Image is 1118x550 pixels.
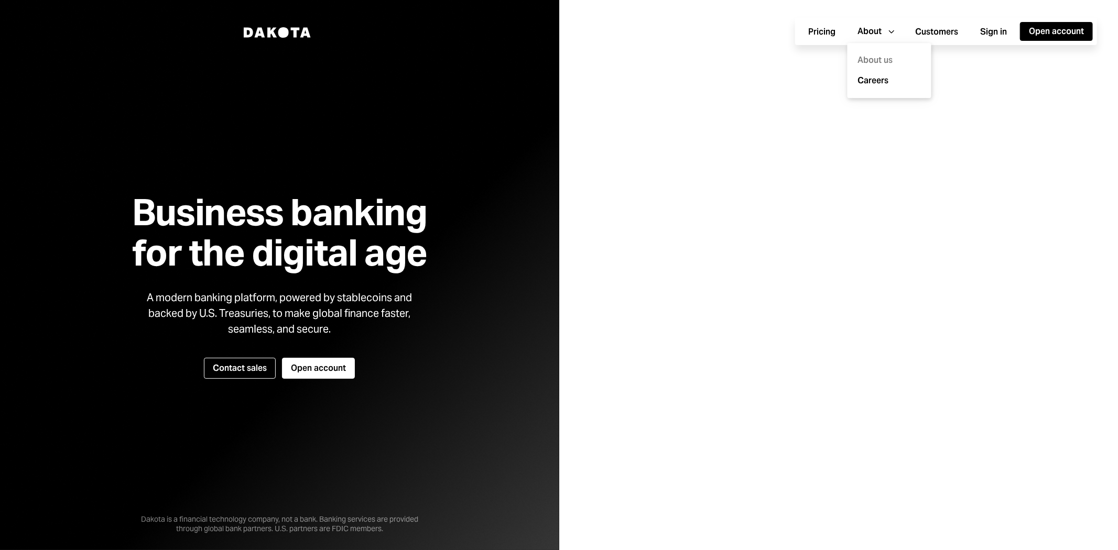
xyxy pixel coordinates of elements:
a: Customers [906,21,967,42]
button: Open account [282,358,355,379]
button: Contact sales [204,358,276,379]
button: Sign in [971,23,1016,41]
a: Sign in [971,21,1016,42]
div: About [858,26,882,37]
button: Pricing [799,23,844,41]
div: Dakota is a financial technology company, not a bank. Banking services are provided through globa... [122,498,437,533]
h1: Business banking for the digital age [119,192,440,273]
a: Careers [858,75,929,87]
div: A modern banking platform, powered by stablecoins and backed by U.S. Treasuries, to make global f... [138,290,421,337]
button: Open account [1020,22,1093,41]
a: About us [854,49,925,71]
button: Customers [906,23,967,41]
div: About us [854,50,925,71]
button: About [849,22,902,41]
a: Pricing [799,21,844,42]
